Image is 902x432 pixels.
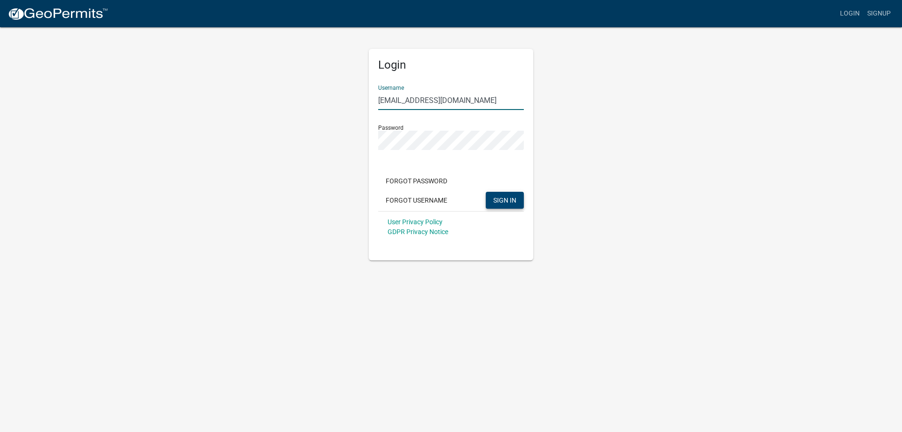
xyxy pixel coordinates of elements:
[486,192,524,209] button: SIGN IN
[378,192,455,209] button: Forgot Username
[493,196,516,204] span: SIGN IN
[863,5,894,23] a: Signup
[836,5,863,23] a: Login
[388,228,448,236] a: GDPR Privacy Notice
[378,58,524,72] h5: Login
[388,218,443,226] a: User Privacy Policy
[378,173,455,189] button: Forgot Password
